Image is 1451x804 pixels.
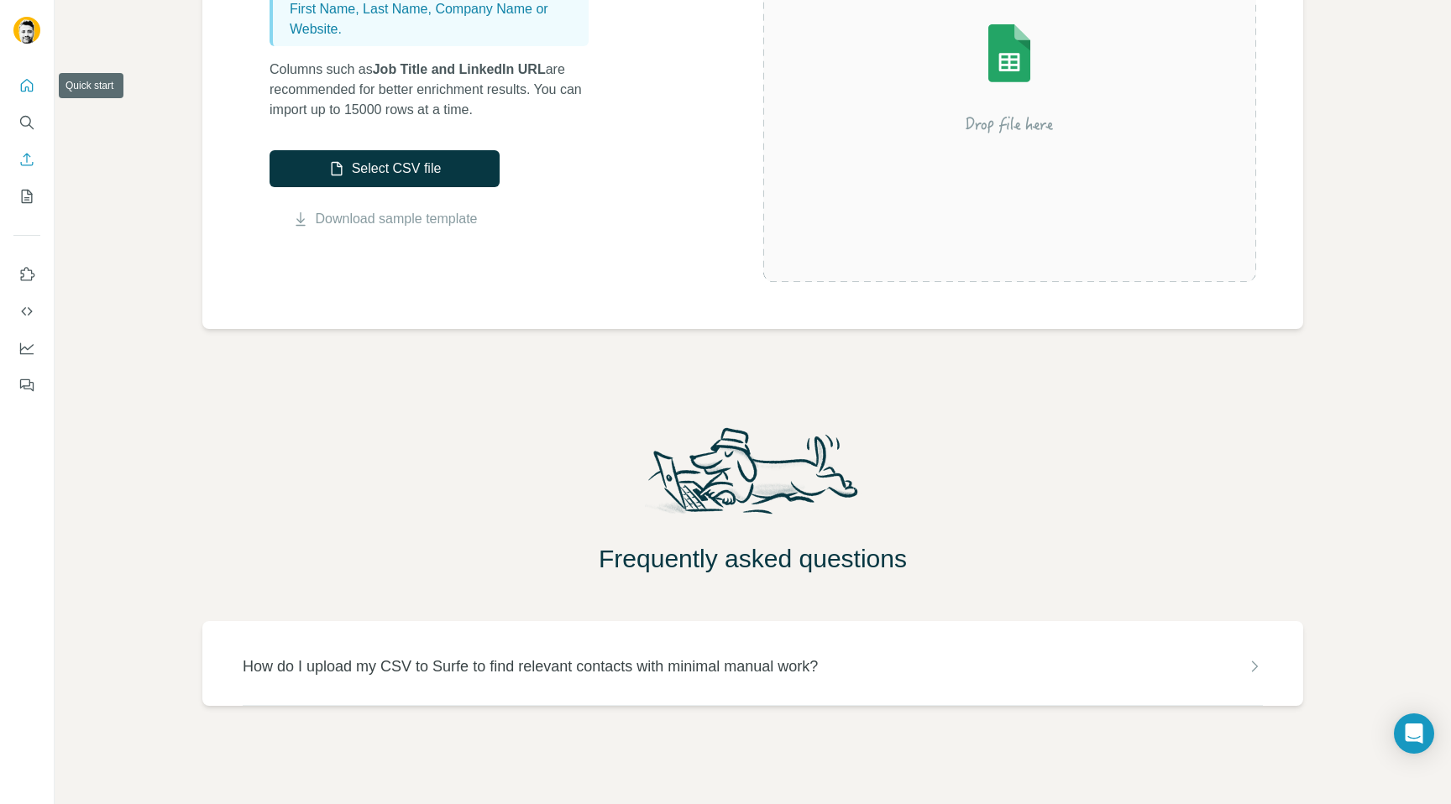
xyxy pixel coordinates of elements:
button: Search [13,107,40,138]
button: Select CSV file [270,150,500,187]
button: Enrich CSV [13,144,40,175]
button: My lists [13,181,40,211]
button: Feedback [13,370,40,400]
img: Surfe Mascot Illustration [632,423,874,530]
div: Open Intercom Messenger [1394,713,1434,754]
button: Use Surfe API [13,296,40,326]
button: Quick start [13,70,40,101]
button: Use Surfe on LinkedIn [13,259,40,290]
p: How do I upload my CSV to Surfe to find relevant contacts with minimal manual work? [243,655,818,678]
a: Download sample template [316,209,478,229]
span: Job Title and LinkedIn URL [373,62,546,76]
button: Dashboard [13,333,40,363]
img: Avatar [13,17,40,44]
h2: Frequently asked questions [55,544,1451,574]
p: Columns such as are recommended for better enrichment results. You can import up to 15000 rows at... [270,60,605,120]
button: Download sample template [270,209,500,229]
